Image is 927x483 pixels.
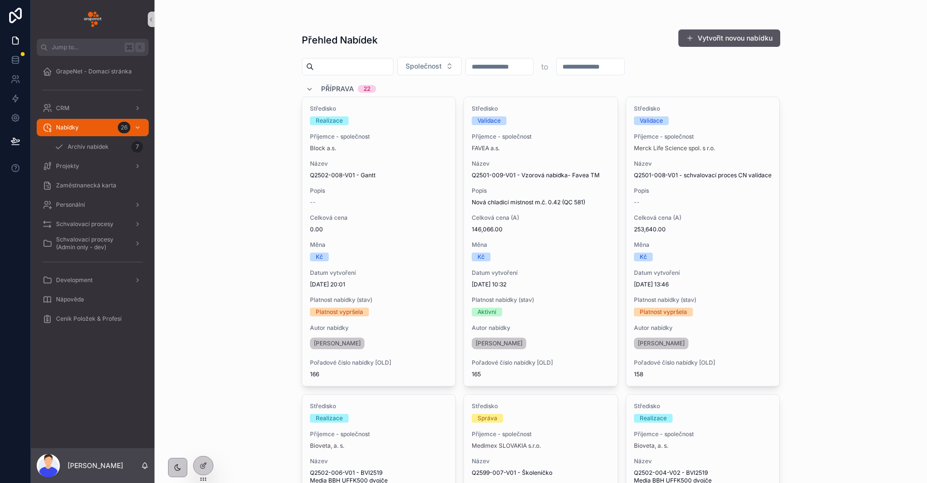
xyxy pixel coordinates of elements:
div: Realizace [316,116,343,125]
span: Projekty [56,162,79,170]
a: StřediskoRealizacePříjemce - společnostBlock a.s.NázevQ2502-008-V01 - GanttPopis--Celková cena0.0... [302,97,456,386]
button: Jump to...K [37,39,149,56]
div: Realizace [316,414,343,423]
span: Bioveta, a. s. [310,442,344,450]
a: Block a.s. [310,144,336,152]
span: [PERSON_NAME] [638,340,685,347]
span: Název [310,160,448,168]
span: -- [634,199,640,206]
div: Realizace [640,414,667,423]
span: Popis [634,187,772,195]
a: FAVEA a.s. [472,144,500,152]
a: Medimex SLOVAKIA s.r.o. [472,442,541,450]
span: Příprava [321,84,354,94]
h1: Přehled Nabídek [302,33,378,47]
div: 22 [364,85,370,93]
a: Archív nabídek7 [48,138,149,156]
span: Středisko [634,402,772,410]
a: Development [37,271,149,289]
span: Jump to... [52,43,121,51]
span: [DATE] 20:01 [310,281,448,288]
div: Validace [478,116,501,125]
a: Merck Life Science spol. s r.o. [634,144,715,152]
span: Nabídky [56,124,79,131]
img: App logo [84,12,101,27]
span: Q2501-008-V01 - schvalovací proces CN validace [634,171,772,179]
span: [PERSON_NAME] [476,340,522,347]
a: Zaměstnanecká karta [37,177,149,194]
span: Příjemce - společnost [634,430,772,438]
span: Platnost nabídky (stav) [310,296,448,304]
a: Schvalovací procesy [37,215,149,233]
a: Projekty [37,157,149,175]
span: Název [310,457,448,465]
span: Měna [310,241,448,249]
span: Popis [472,187,610,195]
span: GrapeNet - Domací stránka [56,68,132,75]
div: Platnost vypršela [640,308,687,316]
span: Středisko [472,402,610,410]
span: Středisko [472,105,610,113]
span: Datum vytvoření [472,269,610,277]
span: Název [634,160,772,168]
span: [DATE] 13:46 [634,281,772,288]
span: Společnost [406,61,442,71]
a: CRM [37,99,149,117]
span: Příjemce - společnost [634,133,772,141]
span: Pořadové číslo nabídky [OLD] [634,359,772,367]
a: StřediskoValidacePříjemce - společnostFAVEA a.s.NázevQ2501-009-V01 - Vzorová nabídka- Favea TMPop... [463,97,618,386]
span: Příjemce - společnost [310,430,448,438]
div: 26 [118,122,130,133]
span: Středisko [310,402,448,410]
span: Autor nabídky [310,324,448,332]
div: Aktivní [478,308,496,316]
span: Platnost nabídky (stav) [634,296,772,304]
div: scrollable content [31,56,154,340]
span: Ceník Položek & Profesí [56,315,122,323]
span: -- [310,199,316,206]
span: Archív nabídek [68,143,109,151]
span: Pořadové číslo nabídky [OLD] [472,359,610,367]
span: 253,640.00 [634,226,772,233]
button: Vytvořit novou nabídku [678,29,780,47]
span: Měna [472,241,610,249]
span: Celková cena (A) [472,214,610,222]
span: Název [472,160,610,168]
span: Měna [634,241,772,249]
div: Platnost vypršela [316,308,363,316]
span: Autor nabídky [472,324,610,332]
a: [PERSON_NAME] [634,338,688,349]
a: StřediskoValidacePříjemce - společnostMerck Life Science spol. s r.o.NázevQ2501-008-V01 - schvalo... [626,97,780,386]
span: Q2599-007-V01 - Školeníčko [472,469,610,477]
span: Příjemce - společnost [310,133,448,141]
button: Select Button [397,57,462,75]
p: to [541,61,548,72]
a: GrapeNet - Domací stránka [37,63,149,80]
span: Popis [310,187,448,195]
span: Zaměstnanecká karta [56,182,116,189]
span: Bioveta, a. s. [634,442,668,450]
a: Nabídky26 [37,119,149,136]
a: Ceník Položek & Profesí [37,310,149,327]
div: Validace [640,116,663,125]
div: Správa [478,414,497,423]
div: Kč [316,253,323,261]
span: Příjemce - společnost [472,430,610,438]
a: Personální [37,196,149,213]
span: Schvalovací procesy [56,220,113,228]
span: Příjemce - společnost [472,133,610,141]
span: Název [634,457,772,465]
span: Středisko [310,105,448,113]
span: Středisko [634,105,772,113]
span: Q2502-008-V01 - Gantt [310,171,448,179]
span: CRM [56,104,70,112]
span: 146,066.00 [472,226,610,233]
a: Nápověda [37,291,149,308]
span: Nápověda [56,296,84,303]
span: Autor nabídky [634,324,772,332]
